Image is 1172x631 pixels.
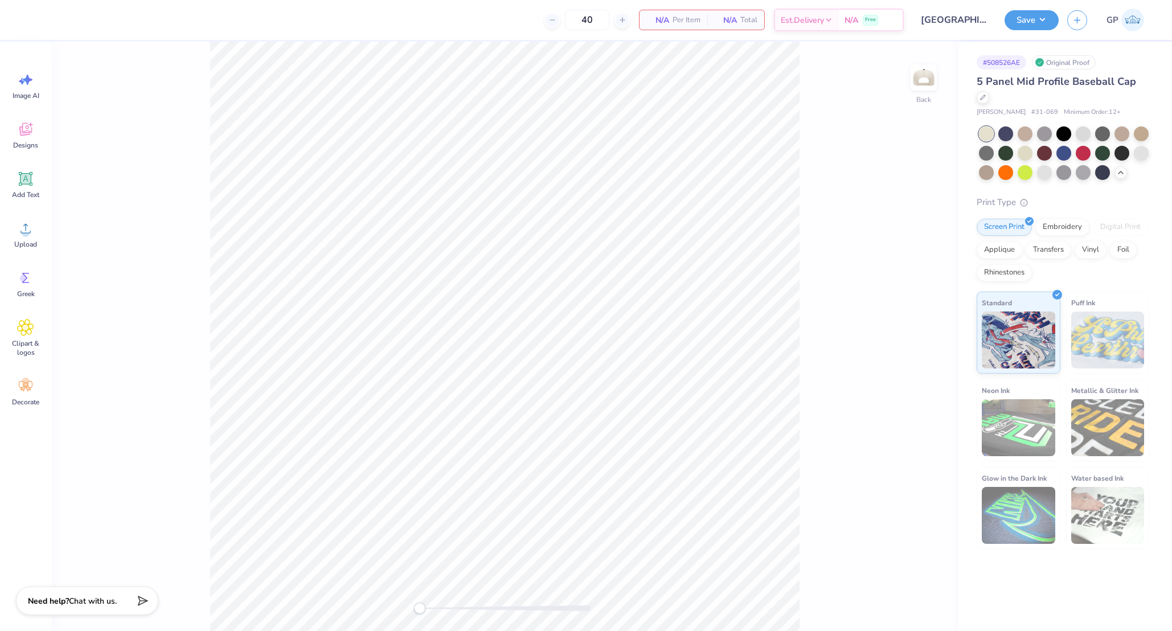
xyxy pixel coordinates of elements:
[1101,9,1149,31] a: GP
[982,312,1055,368] img: Standard
[1075,241,1107,259] div: Vinyl
[977,108,1026,117] span: [PERSON_NAME]
[912,66,935,89] img: Back
[12,398,39,407] span: Decorate
[977,241,1022,259] div: Applique
[977,264,1032,281] div: Rhinestones
[646,14,669,26] span: N/A
[912,9,996,31] input: Untitled Design
[1071,472,1124,484] span: Water based Ink
[982,297,1012,309] span: Standard
[1005,10,1059,30] button: Save
[1064,108,1121,117] span: Minimum Order: 12 +
[414,603,425,614] div: Accessibility label
[977,219,1032,236] div: Screen Print
[1035,219,1089,236] div: Embroidery
[781,14,824,26] span: Est. Delivery
[1071,384,1138,396] span: Metallic & Glitter Ink
[13,141,38,150] span: Designs
[1071,297,1095,309] span: Puff Ink
[13,91,39,100] span: Image AI
[1107,14,1118,27] span: GP
[1110,241,1137,259] div: Foil
[1093,219,1148,236] div: Digital Print
[12,190,39,199] span: Add Text
[714,14,737,26] span: N/A
[982,472,1047,484] span: Glow in the Dark Ink
[14,240,37,249] span: Upload
[1071,399,1145,456] img: Metallic & Glitter Ink
[845,14,858,26] span: N/A
[977,55,1026,69] div: # 508526AE
[1032,55,1096,69] div: Original Proof
[865,16,876,24] span: Free
[1121,9,1144,31] img: Gene Padilla
[565,10,609,30] input: – –
[1071,312,1145,368] img: Puff Ink
[916,95,931,105] div: Back
[1071,487,1145,544] img: Water based Ink
[1026,241,1071,259] div: Transfers
[982,384,1010,396] span: Neon Ink
[740,14,757,26] span: Total
[1031,108,1058,117] span: # 31-069
[28,596,69,607] strong: Need help?
[982,399,1055,456] img: Neon Ink
[69,596,117,607] span: Chat with us.
[673,14,700,26] span: Per Item
[17,289,35,298] span: Greek
[7,339,44,357] span: Clipart & logos
[977,196,1149,209] div: Print Type
[982,487,1055,544] img: Glow in the Dark Ink
[977,75,1136,88] span: 5 Panel Mid Profile Baseball Cap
